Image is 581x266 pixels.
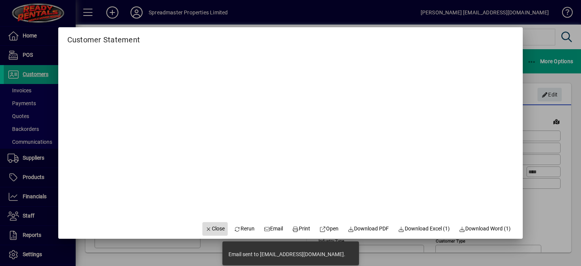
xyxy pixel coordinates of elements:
[289,222,313,236] button: Print
[292,225,311,233] span: Print
[398,225,450,233] span: Download Excel (1)
[228,250,345,258] div: Email sent to [EMAIL_ADDRESS][DOMAIN_NAME].
[234,225,255,233] span: Rerun
[348,225,389,233] span: Download PDF
[319,225,339,233] span: Open
[395,222,453,236] button: Download Excel (1)
[202,222,228,236] button: Close
[345,222,392,236] a: Download PDF
[261,222,286,236] button: Email
[58,27,149,46] h2: Customer Statement
[459,225,511,233] span: Download Word (1)
[205,225,225,233] span: Close
[316,222,342,236] a: Open
[456,222,514,236] button: Download Word (1)
[264,225,283,233] span: Email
